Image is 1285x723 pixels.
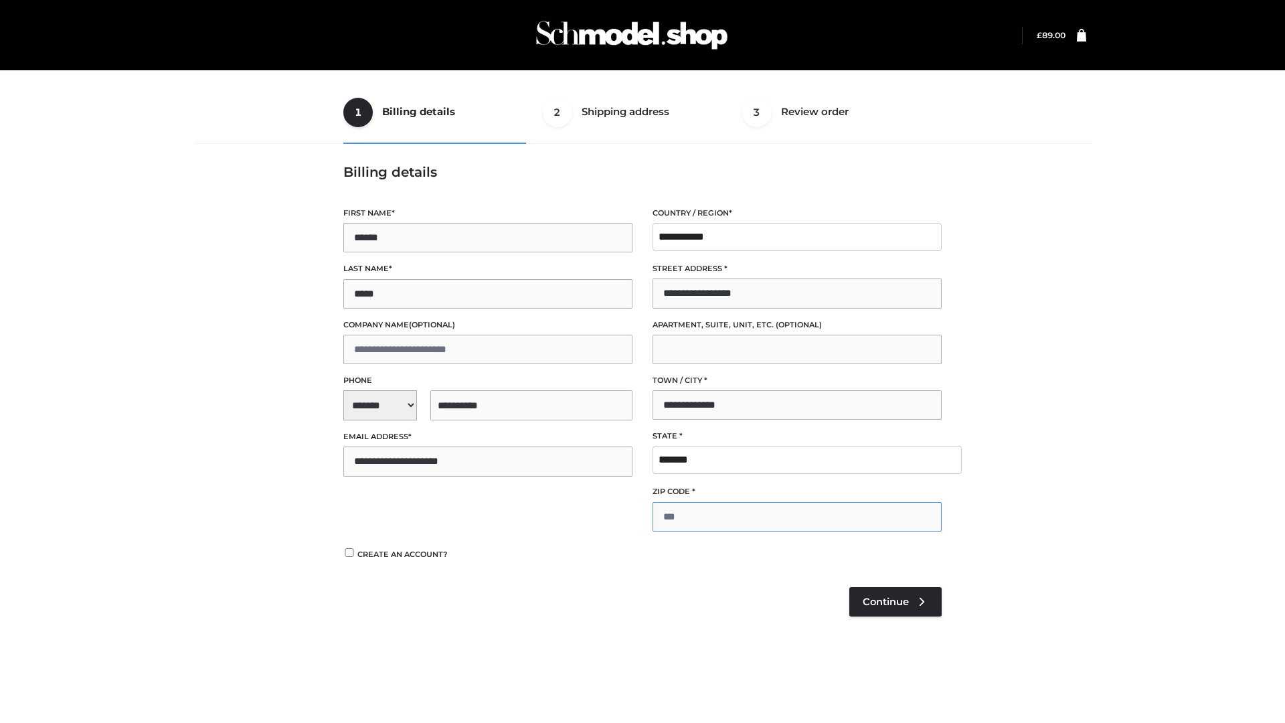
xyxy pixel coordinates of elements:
label: State [653,430,942,443]
span: Continue [863,596,909,608]
a: Continue [849,587,942,617]
label: Phone [343,374,632,387]
span: Create an account? [357,550,448,559]
label: ZIP Code [653,485,942,498]
h3: Billing details [343,164,942,180]
img: Schmodel Admin 964 [531,9,732,62]
bdi: 89.00 [1037,30,1065,40]
label: Apartment, suite, unit, etc. [653,319,942,331]
label: Country / Region [653,207,942,220]
a: £89.00 [1037,30,1065,40]
span: (optional) [409,320,455,329]
label: Email address [343,430,632,443]
label: Last name [343,262,632,275]
label: Street address [653,262,942,275]
span: £ [1037,30,1042,40]
input: Create an account? [343,548,355,557]
label: Town / City [653,374,942,387]
label: First name [343,207,632,220]
span: (optional) [776,320,822,329]
label: Company name [343,319,632,331]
